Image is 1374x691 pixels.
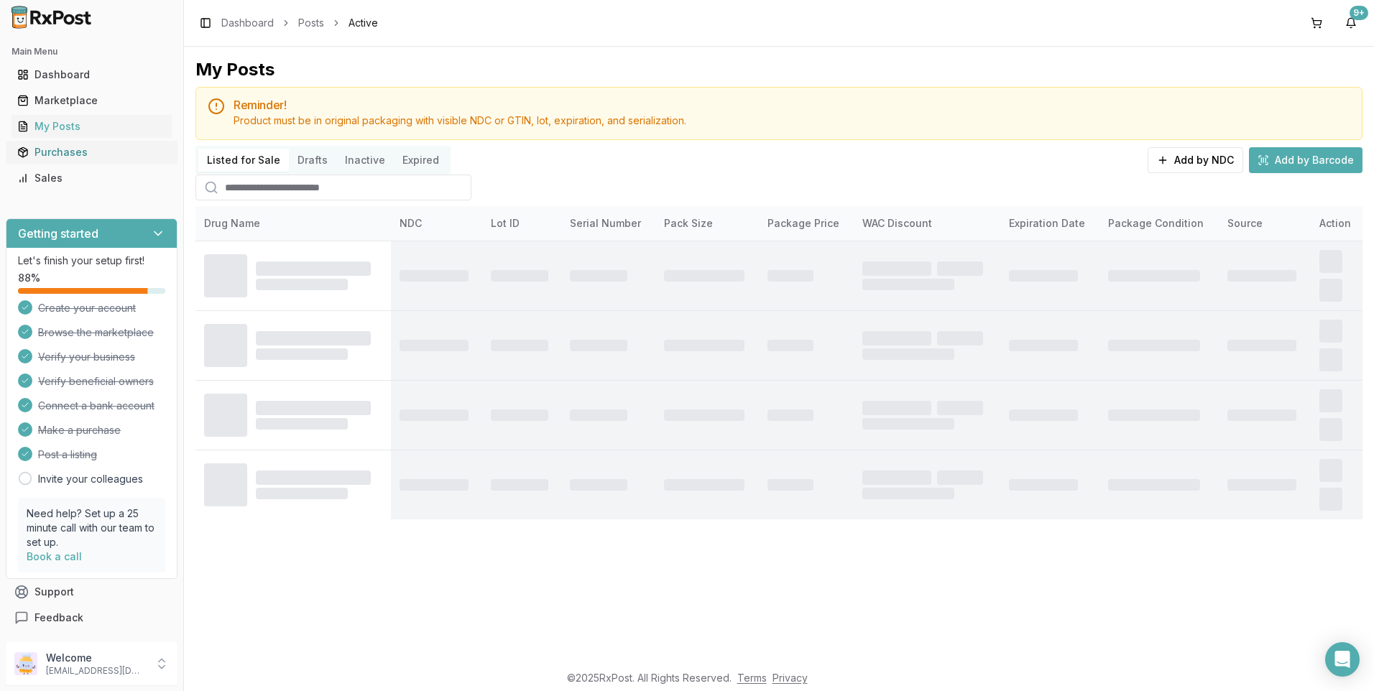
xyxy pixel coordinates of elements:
[6,579,177,605] button: Support
[17,119,166,134] div: My Posts
[18,225,98,242] h3: Getting started
[289,149,336,172] button: Drafts
[1340,11,1363,34] button: 9+
[195,206,391,241] th: Drug Name
[773,672,808,684] a: Privacy
[759,206,854,241] th: Package Price
[27,550,82,562] a: Book a call
[391,206,482,241] th: NDC
[234,113,1350,128] div: Product must be in original packaging with visible NDC or GTIN, lot, expiration, and serialization.
[6,89,177,112] button: Marketplace
[17,93,166,108] div: Marketplace
[336,149,394,172] button: Inactive
[1311,206,1363,241] th: Action
[14,652,37,675] img: User avatar
[11,62,172,88] a: Dashboard
[46,651,146,665] p: Welcome
[655,206,759,241] th: Pack Size
[38,325,154,340] span: Browse the marketplace
[17,145,166,159] div: Purchases
[394,149,448,172] button: Expired
[349,16,378,30] span: Active
[38,301,136,315] span: Create your account
[6,63,177,86] button: Dashboard
[6,115,177,138] button: My Posts
[298,16,324,30] a: Posts
[11,88,172,113] a: Marketplace
[11,46,172,57] h2: Main Menu
[1350,6,1368,20] div: 9+
[1099,206,1219,241] th: Package Condition
[17,68,166,82] div: Dashboard
[38,423,121,437] span: Make a purchase
[195,58,275,81] div: My Posts
[38,350,135,364] span: Verify your business
[1249,147,1363,173] button: Add by Barcode
[46,665,146,677] p: [EMAIL_ADDRESS][DOMAIN_NAME]
[34,611,83,625] span: Feedback
[1000,206,1099,241] th: Expiration Date
[1148,147,1243,173] button: Add by NDC
[38,374,154,389] span: Verify beneficial owners
[17,171,166,185] div: Sales
[27,506,157,549] p: Need help? Set up a 25 minute call with our team to set up.
[38,447,97,462] span: Post a listing
[6,167,177,190] button: Sales
[561,206,655,241] th: Serial Number
[11,165,172,191] a: Sales
[234,99,1350,111] h5: Reminder!
[18,254,165,268] p: Let's finish your setup first!
[737,672,767,684] a: Terms
[6,141,177,164] button: Purchases
[221,16,378,30] nav: breadcrumb
[482,206,561,241] th: Lot ID
[854,206,1000,241] th: WAC Discount
[221,16,274,30] a: Dashboard
[11,113,172,139] a: My Posts
[198,149,289,172] button: Listed for Sale
[11,139,172,165] a: Purchases
[1325,642,1360,677] div: Open Intercom Messenger
[38,472,143,486] a: Invite your colleagues
[38,399,155,413] span: Connect a bank account
[1219,206,1310,241] th: Source
[18,271,40,285] span: 88 %
[6,605,177,631] button: Feedback
[6,6,98,29] img: RxPost Logo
